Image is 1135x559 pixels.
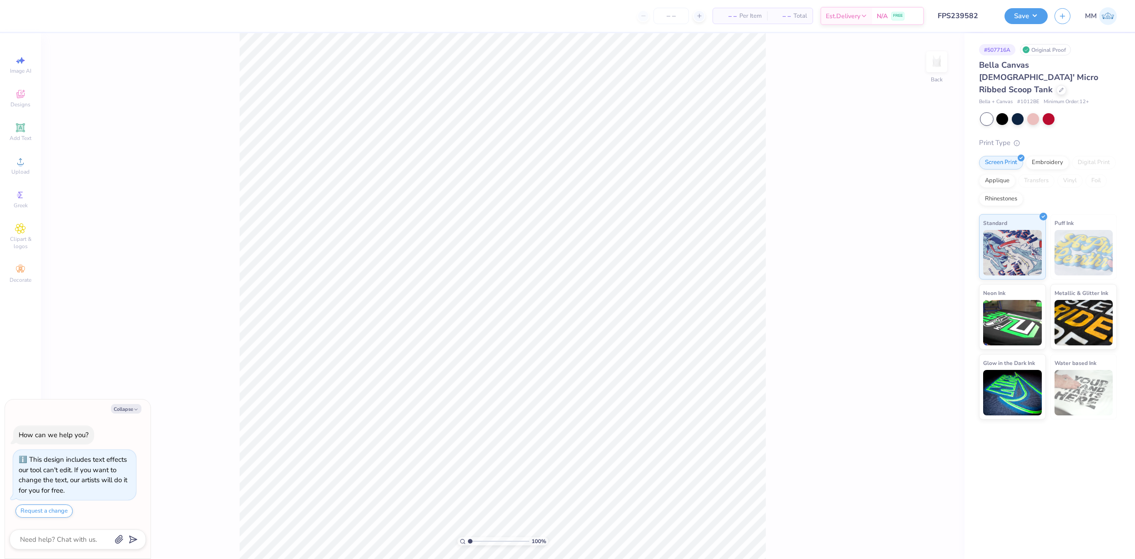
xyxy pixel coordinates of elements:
[979,174,1015,188] div: Applique
[10,276,31,284] span: Decorate
[983,358,1035,368] span: Glow in the Dark Ink
[979,138,1117,148] div: Print Type
[739,11,762,21] span: Per Item
[1057,174,1083,188] div: Vinyl
[1044,98,1089,106] span: Minimum Order: 12 +
[1055,218,1074,228] span: Puff Ink
[893,13,903,19] span: FREE
[793,11,807,21] span: Total
[979,156,1023,170] div: Screen Print
[718,11,737,21] span: – –
[1055,358,1096,368] span: Water based Ink
[19,455,127,495] div: This design includes text effects our tool can't edit. If you want to change the text, our artist...
[10,135,31,142] span: Add Text
[1018,174,1055,188] div: Transfers
[1020,44,1071,55] div: Original Proof
[1017,98,1039,106] span: # 1012BE
[983,230,1042,275] img: Standard
[983,288,1005,298] span: Neon Ink
[653,8,689,24] input: – –
[10,101,30,108] span: Designs
[111,404,141,414] button: Collapse
[1055,300,1113,345] img: Metallic & Glitter Ink
[1004,8,1048,24] button: Save
[877,11,888,21] span: N/A
[979,60,1098,95] span: Bella Canvas [DEMOGRAPHIC_DATA]' Micro Ribbed Scoop Tank
[532,537,546,545] span: 100 %
[19,430,89,439] div: How can we help you?
[14,202,28,209] span: Greek
[928,53,946,71] img: Back
[931,75,943,84] div: Back
[11,168,30,175] span: Upload
[10,67,31,75] span: Image AI
[983,370,1042,415] img: Glow in the Dark Ink
[826,11,860,21] span: Est. Delivery
[931,7,998,25] input: Untitled Design
[15,504,73,518] button: Request a change
[979,44,1015,55] div: # 507716A
[1055,288,1108,298] span: Metallic & Glitter Ink
[1085,7,1117,25] a: MM
[983,300,1042,345] img: Neon Ink
[979,98,1013,106] span: Bella + Canvas
[1085,11,1097,21] span: MM
[1072,156,1116,170] div: Digital Print
[983,218,1007,228] span: Standard
[1026,156,1069,170] div: Embroidery
[1055,370,1113,415] img: Water based Ink
[5,235,36,250] span: Clipart & logos
[1099,7,1117,25] img: Manolo Mariano
[1055,230,1113,275] img: Puff Ink
[773,11,791,21] span: – –
[979,192,1023,206] div: Rhinestones
[1085,174,1107,188] div: Foil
